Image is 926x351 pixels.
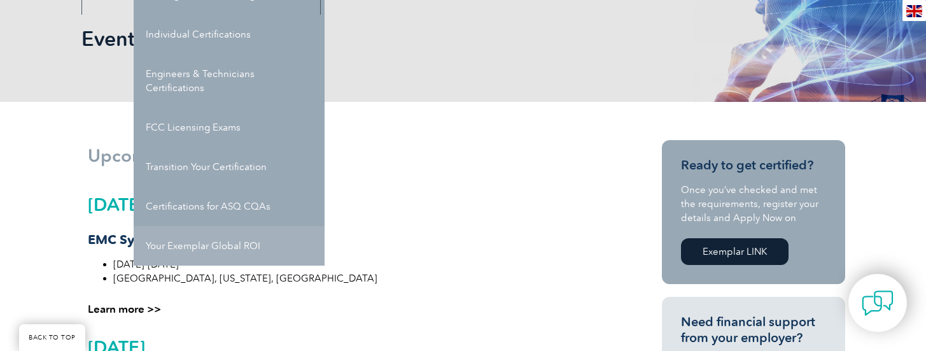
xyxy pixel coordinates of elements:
h3: Ready to get certified? [681,157,826,173]
a: Exemplar LINK [681,238,789,265]
a: Individual Certifications [134,15,325,54]
a: BACK TO TOP [19,324,85,351]
p: Once you’ve checked and met the requirements, register your details and Apply Now on [681,183,826,225]
h2: [DATE] [88,194,608,215]
strong: EMC Symposium [88,232,191,247]
a: Your Exemplar Global ROI [134,226,325,266]
a: Transition Your Certification [134,147,325,187]
h1: Event Calendar [81,26,570,51]
li: [GEOGRAPHIC_DATA], [US_STATE], [GEOGRAPHIC_DATA] [113,271,608,285]
a: Learn more >> [88,303,161,315]
li: [DATE]-[DATE] [113,257,608,271]
img: contact-chat.png [862,287,894,319]
a: Certifications for ASQ CQAs [134,187,325,226]
h1: Upcoming Event [88,147,610,164]
h3: Need financial support from your employer? [681,314,826,346]
a: FCC Licensing Exams [134,108,325,147]
a: Engineers & Technicians Certifications [134,54,325,108]
img: en [906,5,922,17]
